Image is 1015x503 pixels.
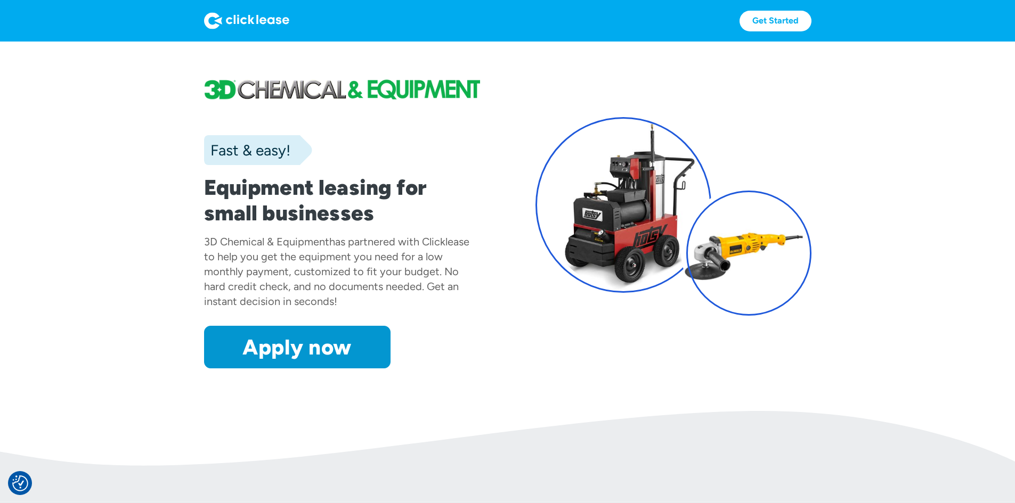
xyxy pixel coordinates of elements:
img: Revisit consent button [12,475,28,491]
img: Logo [204,12,289,29]
h1: Equipment leasing for small businesses [204,175,480,226]
button: Consent Preferences [12,475,28,491]
a: Get Started [740,11,811,31]
div: Fast & easy! [204,139,290,161]
a: Apply now [204,326,391,368]
div: has partnered with Clicklease to help you get the equipment you need for a low monthly payment, c... [204,235,469,308]
div: 3D Chemical & Equipment [204,235,329,248]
